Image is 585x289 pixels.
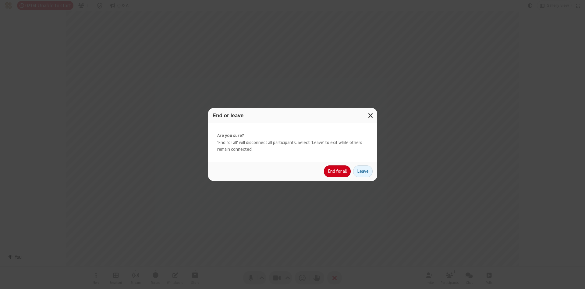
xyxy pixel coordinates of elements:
[364,108,377,123] button: Close modal
[217,132,368,139] strong: Are you sure?
[353,165,373,178] button: Leave
[324,165,351,178] button: End for all
[213,113,373,118] h3: End or leave
[208,123,377,162] div: 'End for all' will disconnect all participants. Select 'Leave' to exit while others remain connec...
